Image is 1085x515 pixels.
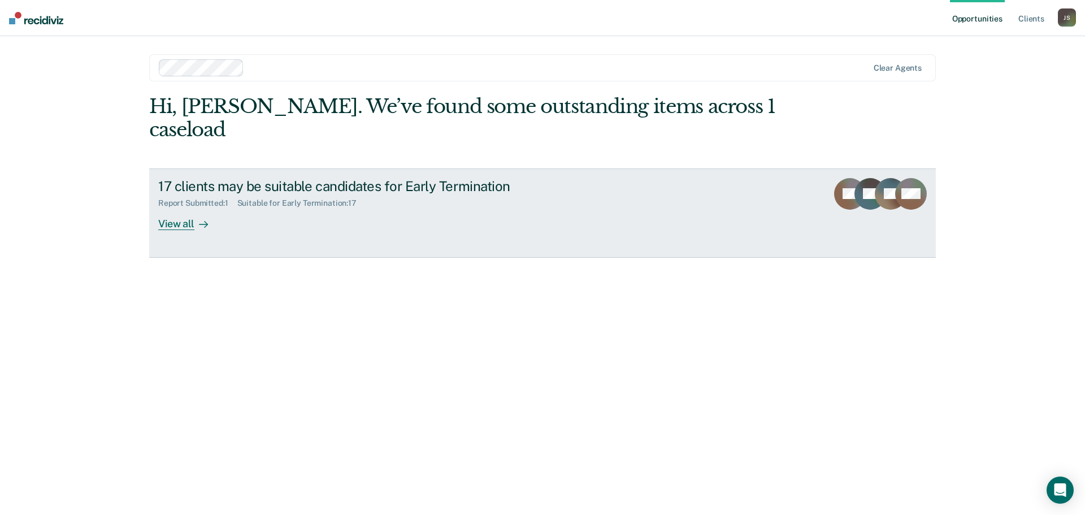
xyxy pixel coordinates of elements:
div: Clear agents [874,63,922,73]
a: 17 clients may be suitable candidates for Early TerminationReport Submitted:1Suitable for Early T... [149,168,936,258]
div: Open Intercom Messenger [1047,477,1074,504]
div: View all [158,208,222,230]
div: J S [1058,8,1076,27]
div: 17 clients may be suitable candidates for Early Termination [158,178,555,194]
div: Hi, [PERSON_NAME]. We’ve found some outstanding items across 1 caseload [149,95,779,141]
div: Suitable for Early Termination : 17 [237,198,366,208]
button: JS [1058,8,1076,27]
div: Report Submitted : 1 [158,198,237,208]
img: Recidiviz [9,12,63,24]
